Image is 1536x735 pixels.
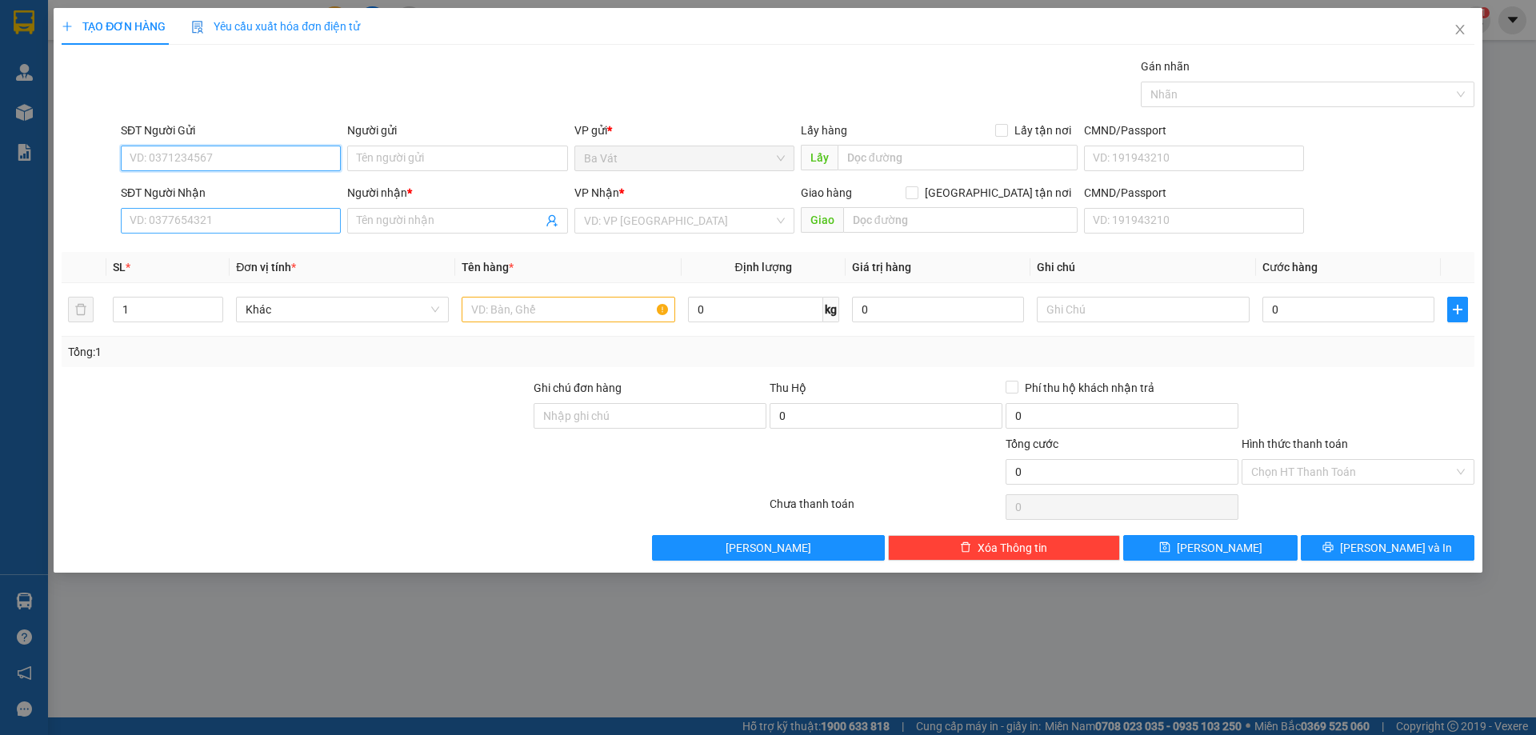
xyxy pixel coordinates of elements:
div: CMND/Passport [1084,184,1304,202]
span: VP Nhận [574,186,619,199]
button: save[PERSON_NAME] [1123,535,1297,561]
input: Dọc đường [843,207,1078,233]
div: VP gửi [574,122,794,139]
div: Người gửi [347,122,567,139]
span: Thu Hộ [770,381,806,394]
span: [PERSON_NAME] và In [1340,539,1452,557]
button: Close [1438,8,1482,53]
span: Định lượng [735,261,792,274]
div: CMND/Passport [1084,122,1304,139]
button: plus [1447,297,1468,322]
span: Khác [246,298,439,322]
button: printer[PERSON_NAME] và In [1301,535,1474,561]
span: Phí thu hộ khách nhận trả [1018,379,1161,397]
div: Tổng: 1 [68,343,593,361]
span: Ba Vát [584,146,785,170]
button: delete [68,297,94,322]
span: plus [62,21,73,32]
span: plus [1448,303,1467,316]
span: Lấy hàng [801,124,847,137]
span: printer [1322,541,1334,554]
span: Tổng cước [1006,437,1058,450]
input: Dọc đường [838,145,1078,170]
span: Giao [801,207,843,233]
div: Chưa thanh toán [768,495,1004,523]
span: Đơn vị tính [236,261,296,274]
span: Lấy [801,145,838,170]
th: Ghi chú [1030,252,1256,283]
span: Lấy tận nơi [1008,122,1078,139]
span: Tên hàng [462,261,514,274]
label: Gán nhãn [1141,60,1190,73]
span: close [1454,23,1466,36]
span: kg [823,297,839,322]
span: delete [960,541,971,554]
label: Ghi chú đơn hàng [534,381,622,394]
span: Giao hàng [801,186,852,199]
div: Người nhận [347,184,567,202]
span: [PERSON_NAME] [1177,539,1262,557]
div: SĐT Người Nhận [121,184,341,202]
input: VD: Bàn, Ghế [462,297,674,322]
img: icon [191,21,204,34]
input: 0 [852,297,1024,322]
input: Ghi Chú [1037,297,1250,322]
div: SĐT Người Gửi [121,122,341,139]
span: Cước hàng [1262,261,1318,274]
span: user-add [546,214,558,227]
span: Xóa Thông tin [978,539,1047,557]
span: save [1159,541,1170,554]
span: [PERSON_NAME] [726,539,811,557]
span: Yêu cầu xuất hóa đơn điện tử [191,20,360,33]
span: TẠO ĐƠN HÀNG [62,20,166,33]
label: Hình thức thanh toán [1242,437,1348,450]
button: deleteXóa Thông tin [888,535,1121,561]
span: [GEOGRAPHIC_DATA] tận nơi [918,184,1078,202]
span: SL [113,261,126,274]
input: Ghi chú đơn hàng [534,403,766,429]
button: [PERSON_NAME] [652,535,885,561]
span: Giá trị hàng [852,261,911,274]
